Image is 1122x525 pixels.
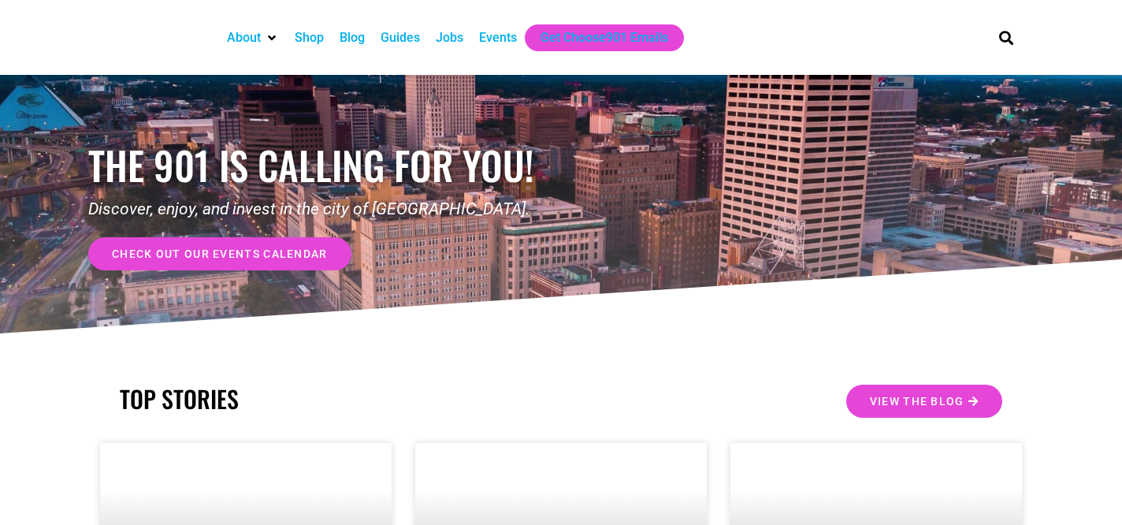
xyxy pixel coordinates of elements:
a: About [227,28,261,47]
a: Guides [381,28,420,47]
span: View the Blog [870,396,964,407]
h2: TOP STORIES [120,385,553,413]
a: Get Choose901 Emails [541,28,668,47]
nav: Main nav [219,24,972,51]
p: Discover, enjoy, and invest in the city of [GEOGRAPHIC_DATA]. [88,197,561,222]
a: Blog [340,28,365,47]
span: check out our events calendar [112,248,328,259]
a: Events [479,28,517,47]
a: Shop [295,28,324,47]
a: View the Blog [846,385,1002,418]
h1: the 901 is calling for you! [88,142,561,188]
div: Search [994,24,1020,50]
div: About [219,24,287,51]
a: check out our events calendar [88,237,351,270]
a: Jobs [436,28,463,47]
